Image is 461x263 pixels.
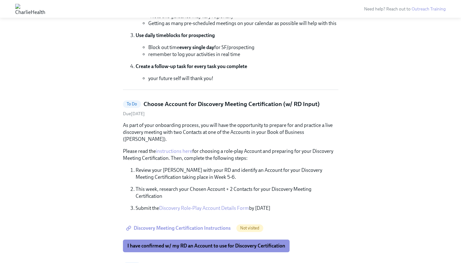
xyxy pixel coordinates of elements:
li: Block out time for SF/prospecting [148,44,338,51]
li: Getting as many pre-scheduled meetings on your calendar as possible will help with this [148,20,338,27]
p: Submit the by [DATE] [136,205,338,212]
p: As part of your onboarding process, you will have the opportunity to prepare for and practice a l... [123,122,338,143]
span: Discovery Meeting Certification Instructions [127,225,231,231]
p: Please read the for choosing a role-play Account and preparing for your Discovery Meeting Certifi... [123,148,338,162]
strong: Create a follow-up task for every task you complete [136,63,247,69]
strong: Use daily timeblocks for prospecting [136,32,215,38]
span: I have confirmed w/ my RD an Account to use for Discovery Certification [127,243,285,249]
a: Outreach Training [412,6,446,12]
a: instructions here [156,148,192,154]
a: Discovery Meeting Certification Instructions [123,222,235,235]
span: Not visited [236,226,263,230]
span: Need help? Reach out to [364,6,446,12]
span: Thursday, August 14th 2025, 10:00 am [123,111,145,116]
a: To DoChoose Account for Discovery Meeting Certification (w/ RD Input)Due[DATE] [123,100,338,117]
p: This week, research your Chosen Account + 2 Contacts for your Discovery Meeting Certification [136,186,338,200]
span: To Do [123,102,141,106]
button: I have confirmed w/ my RD an Account to use for Discovery Certification [123,240,290,252]
li: your future self will thank you! [148,75,338,82]
a: Discovery Role-Play Account Details Form [159,205,249,211]
p: Review your [PERSON_NAME] with your RD and identify an Account for your Discovery Meeting Certifi... [136,167,338,181]
img: CharlieHealth [15,4,45,14]
h5: Choose Account for Discovery Meeting Certification (w/ RD Input) [144,100,320,108]
strong: every single day [179,44,214,50]
li: remember to log your activities in real time [148,51,338,58]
